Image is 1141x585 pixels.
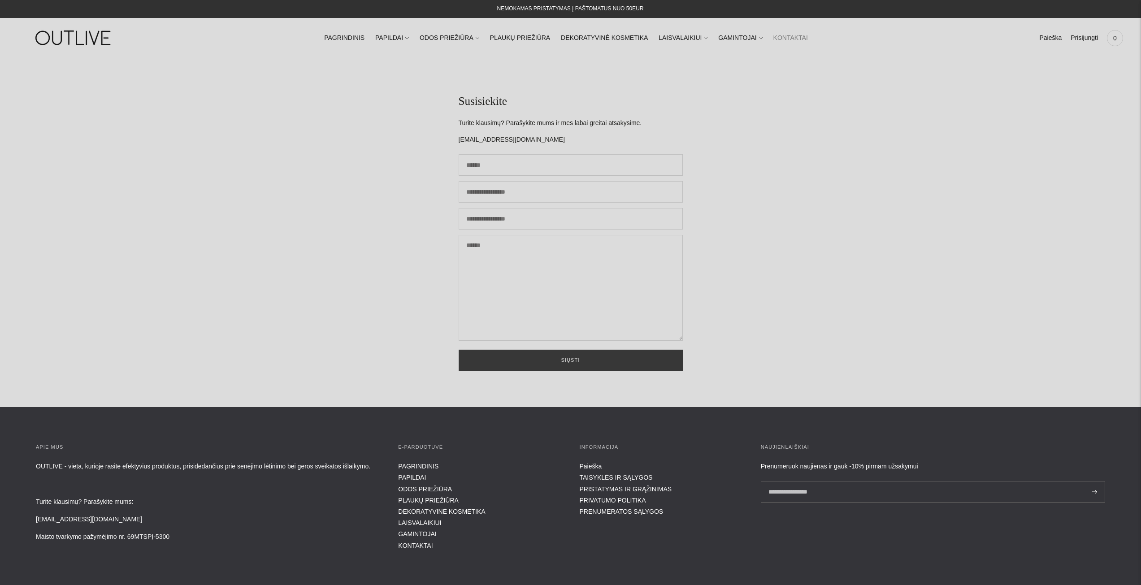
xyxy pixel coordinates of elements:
[459,134,683,145] p: [EMAIL_ADDRESS][DOMAIN_NAME]
[497,4,644,14] div: NEMOKAMAS PRISTATYMAS Į PAŠTOMATUS NUO 50EUR
[579,508,663,515] a: PRENUMERATOS SĄLYGOS
[579,463,602,470] a: Paieška
[1039,28,1062,48] a: Paieška
[36,496,380,507] p: Turite klausimų? Parašykite mums:
[398,542,433,549] a: KONTAKTAI
[490,28,551,48] a: PLAUKŲ PRIEŽIŪRA
[718,28,762,48] a: GAMINTOJAI
[398,474,426,481] a: PAPILDAI
[398,485,452,493] a: ODOS PRIEŽIŪRA
[398,443,561,452] h3: E-parduotuvė
[1107,28,1123,48] a: 0
[398,519,441,526] a: LAISVALAIKIUI
[459,118,683,129] p: Turite klausimų? Parašykite mums ir mes labai greitai atsakysime.
[459,350,683,371] button: Siųsti
[398,530,436,537] a: GAMINTOJAI
[420,28,479,48] a: ODOS PRIEŽIŪRA
[579,474,652,481] a: TAISYKLĖS IR SĄLYGOS
[36,478,380,490] p: _____________________
[761,461,1105,472] div: Prenumeruok naujienas ir gauk -10% pirmam užsakymui
[36,443,380,452] h3: APIE MUS
[1071,28,1098,48] a: Prisijungti
[761,443,1105,452] h3: Naujienlaiškiai
[773,28,808,48] a: KONTAKTAI
[579,443,742,452] h3: INFORMACIJA
[398,508,485,515] a: DEKORATYVINĖ KOSMETIKA
[375,28,409,48] a: PAPILDAI
[36,461,380,472] p: OUTLIVE - vieta, kurioje rasite efektyvius produktus, prisidedančius prie senėjimo lėtinimo bei g...
[398,497,459,504] a: PLAUKŲ PRIEŽIŪRA
[18,22,130,53] img: OUTLIVE
[579,485,672,493] a: PRISTATYMAS IR GRĄŽINIMAS
[36,514,380,525] p: [EMAIL_ADDRESS][DOMAIN_NAME]
[398,463,438,470] a: PAGRINDINIS
[36,531,380,542] p: Maisto tvarkymo pažymėjimo nr. 69MTSPĮ-5300
[459,94,683,109] h1: Susisiekite
[659,28,707,48] a: LAISVALAIKIUI
[579,497,646,504] a: PRIVATUMO POLITIKA
[1109,32,1121,44] span: 0
[324,28,364,48] a: PAGRINDINIS
[561,28,648,48] a: DEKORATYVINĖ KOSMETIKA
